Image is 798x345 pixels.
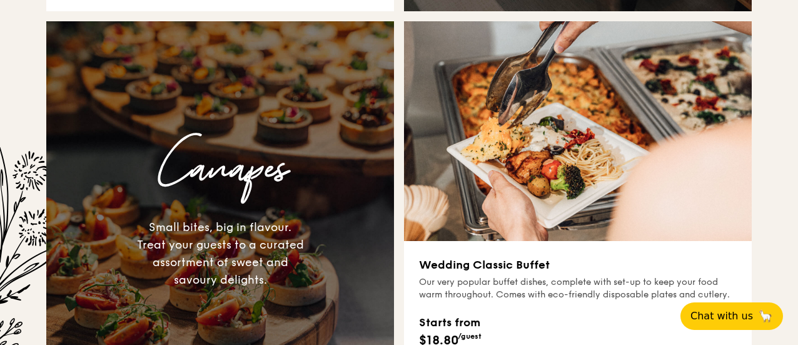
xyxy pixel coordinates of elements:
button: Chat with us🦙 [680,302,783,330]
img: grain-wedding-classic-buffet-thumbnail.jpg [404,21,752,241]
div: Starts from [419,314,482,331]
span: /guest [458,332,482,341]
div: Our very popular buffet dishes, complete with set-up to keep your food warm throughout. Comes wit... [419,276,737,301]
h3: Canapes [56,129,384,209]
h3: Wedding Classic Buffet [419,256,737,274]
div: Small bites, big in flavour. Treat your guests to a curated assortment of sweet and savoury delig... [136,219,304,289]
span: Chat with us [690,309,753,324]
span: 🦙 [758,309,773,324]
